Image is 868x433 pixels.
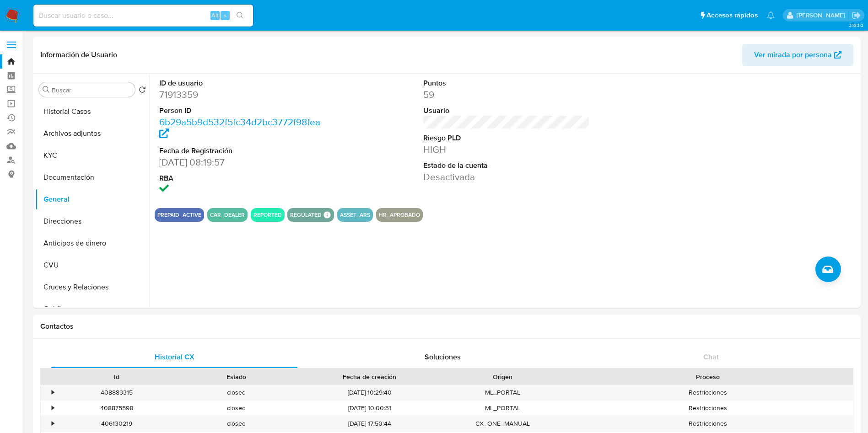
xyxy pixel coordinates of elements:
[443,401,563,416] div: ML_PORTAL
[423,106,590,116] dt: Usuario
[57,401,177,416] div: 408875598
[563,385,853,400] div: Restricciones
[742,44,853,66] button: Ver mirada por persona
[35,232,150,254] button: Anticipos de dinero
[423,88,590,101] dd: 59
[423,160,590,171] dt: Estado de la cuenta
[177,416,297,431] div: closed
[754,44,832,66] span: Ver mirada por persona
[43,86,50,93] button: Buscar
[443,416,563,431] div: CX_ONE_MANUAL
[159,106,326,116] dt: Person ID
[35,188,150,210] button: General
[767,11,775,19] a: Notificaciones
[297,385,443,400] div: [DATE] 10:29:40
[303,372,437,381] div: Fecha de creación
[35,123,150,144] button: Archivos adjuntos
[52,86,131,94] input: Buscar
[425,352,461,362] span: Soluciones
[35,298,150,320] button: Créditos
[563,416,853,431] div: Restricciones
[423,78,590,88] dt: Puntos
[177,385,297,400] div: closed
[35,254,150,276] button: CVU
[52,404,54,412] div: •
[57,385,177,400] div: 408883315
[177,401,297,416] div: closed
[155,352,194,362] span: Historial CX
[449,372,556,381] div: Origen
[703,352,719,362] span: Chat
[569,372,846,381] div: Proceso
[183,372,290,381] div: Estado
[159,88,326,101] dd: 71913359
[297,416,443,431] div: [DATE] 17:50:44
[35,144,150,166] button: KYC
[63,372,170,381] div: Id
[423,143,590,156] dd: HIGH
[40,50,117,59] h1: Información de Usuario
[443,385,563,400] div: ML_PORTAL
[211,11,219,20] span: Alt
[33,10,253,21] input: Buscar usuario o caso...
[159,173,326,183] dt: RBA
[423,133,590,143] dt: Riesgo PLD
[40,322,853,331] h1: Contactos
[159,156,326,169] dd: [DATE] 08:19:57
[35,210,150,232] button: Direcciones
[52,419,54,428] div: •
[231,9,249,22] button: search-icon
[297,401,443,416] div: [DATE] 10:00:31
[159,115,320,141] a: 6b29a5b9d532f5fc34d2bc3772f98fea
[35,101,150,123] button: Historial Casos
[35,166,150,188] button: Documentación
[706,11,758,20] span: Accesos rápidos
[797,11,848,20] p: yesica.facco@mercadolibre.com
[139,86,146,96] button: Volver al orden por defecto
[224,11,226,20] span: s
[35,276,150,298] button: Cruces y Relaciones
[57,416,177,431] div: 406130219
[852,11,861,20] a: Salir
[159,146,326,156] dt: Fecha de Registración
[563,401,853,416] div: Restricciones
[52,388,54,397] div: •
[159,78,326,88] dt: ID de usuario
[423,171,590,183] dd: Desactivada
